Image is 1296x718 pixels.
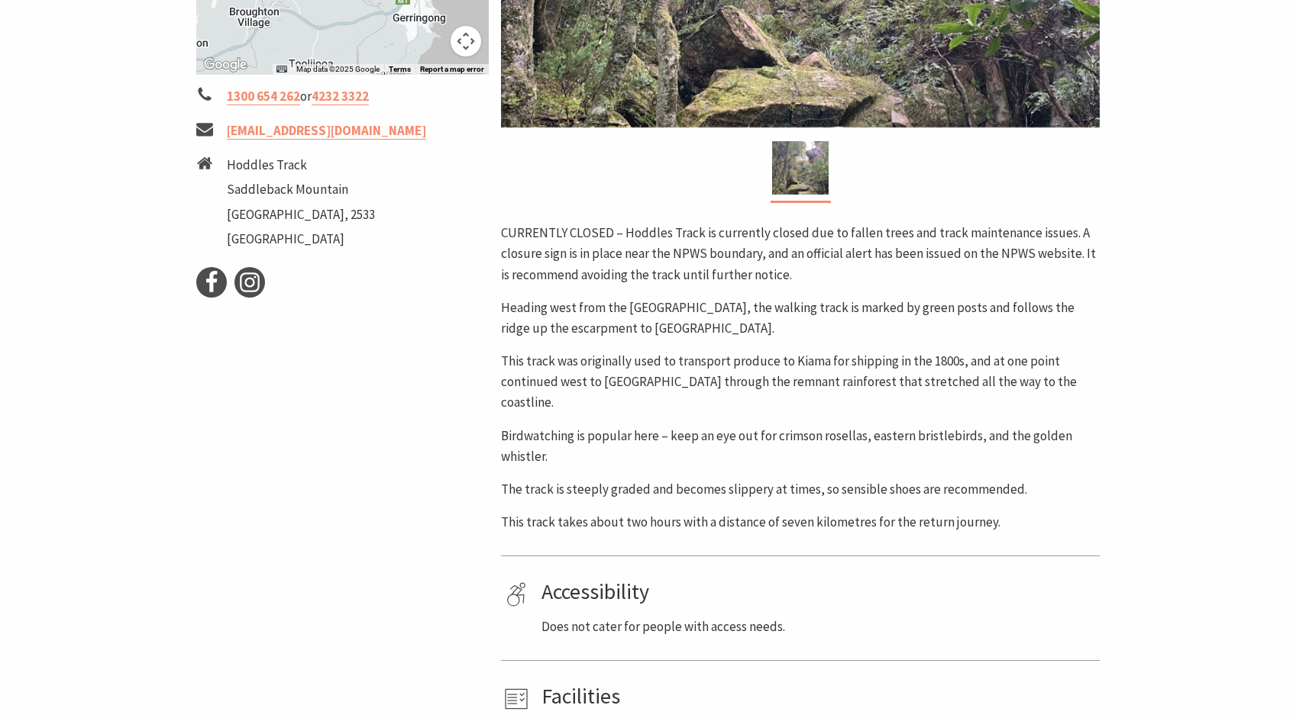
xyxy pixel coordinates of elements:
[296,65,380,73] span: Map data ©2025 Google
[501,223,1100,285] p: CURRENTLY CLOSED – Hoddles Track is currently closed due to fallen trees and track maintenance is...
[389,65,411,74] a: Terms (opens in new tab)
[227,229,375,250] li: [GEOGRAPHIC_DATA]
[200,55,250,75] a: Open this area in Google Maps (opens a new window)
[227,88,300,105] a: 1300 654 262
[196,86,490,107] li: or
[227,122,426,140] a: [EMAIL_ADDRESS][DOMAIN_NAME]
[501,512,1100,533] p: This track takes about two hours with a distance of seven kilometres for the return journey.
[541,617,1094,637] p: Does not cater for people with access needs.
[227,155,375,175] li: Hoddles Track
[312,88,369,105] a: 4232 3322
[541,684,1094,710] h4: Facilities
[227,179,375,200] li: Saddleback Mountain
[276,64,287,75] button: Keyboard shortcuts
[501,426,1100,467] p: Birdwatching is popular here – keep an eye out for crimson rosellas, eastern bristlebirds, and th...
[501,351,1100,414] p: This track was originally used to transport produce to Kiama for shipping in the 1800s, and at on...
[541,579,1094,605] h4: Accessibility
[501,298,1100,339] p: Heading west from the [GEOGRAPHIC_DATA], the walking track is marked by green posts and follows t...
[451,26,481,56] button: Map camera controls
[501,479,1100,500] p: The track is steeply graded and becomes slippery at times, so sensible shoes are recommended.
[772,141,829,195] img: Hoddles Track Kiama
[420,65,484,74] a: Report a map error
[200,55,250,75] img: Google
[227,204,375,225] li: [GEOGRAPHIC_DATA], 2533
